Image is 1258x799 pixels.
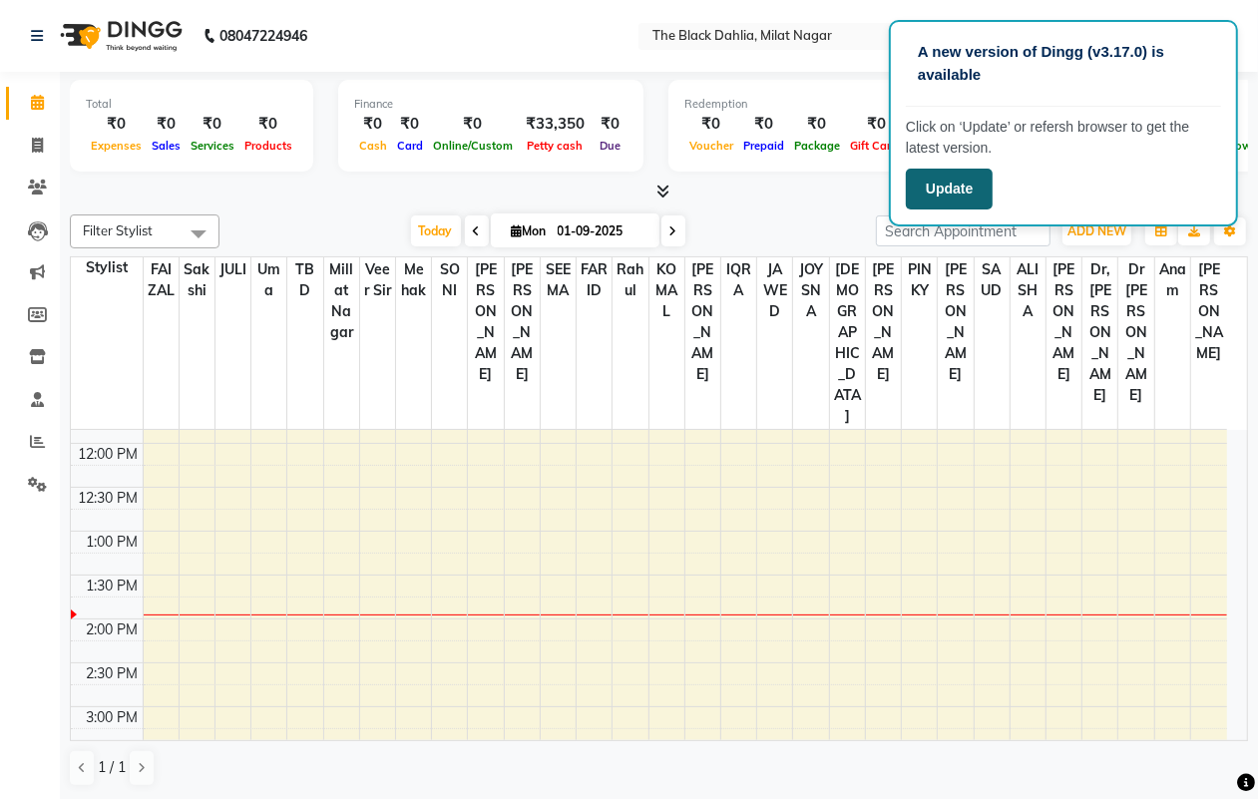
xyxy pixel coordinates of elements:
button: ADD NEW [1062,217,1131,245]
div: Redemption [684,96,953,113]
span: sakshi [180,257,214,303]
span: SONI [432,257,467,303]
span: Prepaid [738,139,789,153]
span: Anam [1155,257,1190,303]
span: [PERSON_NAME] [1191,257,1227,366]
span: 1 / 1 [98,757,126,778]
span: Today [411,215,461,246]
img: logo [51,8,188,64]
div: 1:30 PM [83,576,143,597]
p: A new version of Dingg (v3.17.0) is available [918,41,1209,86]
span: Expenses [86,139,147,153]
span: Sales [147,139,186,153]
span: JOYSNA [793,257,828,324]
div: ₹0 [392,113,428,136]
span: Filter Stylist [83,222,153,238]
span: Package [789,139,845,153]
div: Total [86,96,297,113]
div: 12:30 PM [75,488,143,509]
span: Mon [507,223,552,238]
button: Update [906,169,993,209]
span: Services [186,139,239,153]
span: mehak [396,257,431,303]
span: Millat Nagar [324,257,359,345]
span: Card [392,139,428,153]
span: Petty cash [523,139,589,153]
span: [PERSON_NAME] [866,257,901,387]
div: ₹0 [147,113,186,136]
span: Voucher [684,139,738,153]
span: ADD NEW [1067,223,1126,238]
div: 2:30 PM [83,663,143,684]
span: Uma [251,257,286,303]
span: TBD [287,257,322,303]
div: ₹0 [354,113,392,136]
span: Products [239,139,297,153]
div: Stylist [71,257,143,278]
div: ₹0 [186,113,239,136]
span: SEEMA [541,257,576,303]
div: ₹0 [428,113,518,136]
div: ₹0 [593,113,628,136]
div: 1:00 PM [83,532,143,553]
span: Online/Custom [428,139,518,153]
b: 08047224946 [219,8,307,64]
div: ₹0 [86,113,147,136]
div: 3:00 PM [83,707,143,728]
div: ₹0 [845,113,909,136]
span: [PERSON_NAME] [938,257,973,387]
span: Dr,[PERSON_NAME] [1082,257,1117,408]
span: [PERSON_NAME] [1047,257,1081,387]
span: KOMAL [649,257,684,324]
div: ₹33,350 [518,113,593,136]
span: FARID [577,257,612,303]
span: [DEMOGRAPHIC_DATA] [830,257,865,429]
input: Search Appointment [876,215,1050,246]
div: ₹0 [738,113,789,136]
span: [PERSON_NAME] [685,257,720,387]
span: Gift Cards [845,139,909,153]
span: FAIZAL [144,257,179,303]
div: Finance [354,96,628,113]
span: [PERSON_NAME] [468,257,503,387]
div: ₹0 [684,113,738,136]
div: ₹0 [789,113,845,136]
div: ₹0 [239,113,297,136]
span: Rahul [613,257,647,303]
input: 2025-09-01 [552,216,651,246]
span: JULI [215,257,250,282]
span: Veer Sir [360,257,395,303]
span: JAWED [757,257,792,324]
span: Cash [354,139,392,153]
span: Dr [PERSON_NAME] [1118,257,1153,408]
span: ALISHA [1011,257,1046,324]
div: 12:00 PM [75,444,143,465]
span: PINKY [902,257,937,303]
div: 2:00 PM [83,619,143,640]
p: Click on ‘Update’ or refersh browser to get the latest version. [906,117,1221,159]
span: SAUD [975,257,1010,303]
span: Due [595,139,626,153]
span: IQRA [721,257,756,303]
span: [PERSON_NAME] [505,257,540,387]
